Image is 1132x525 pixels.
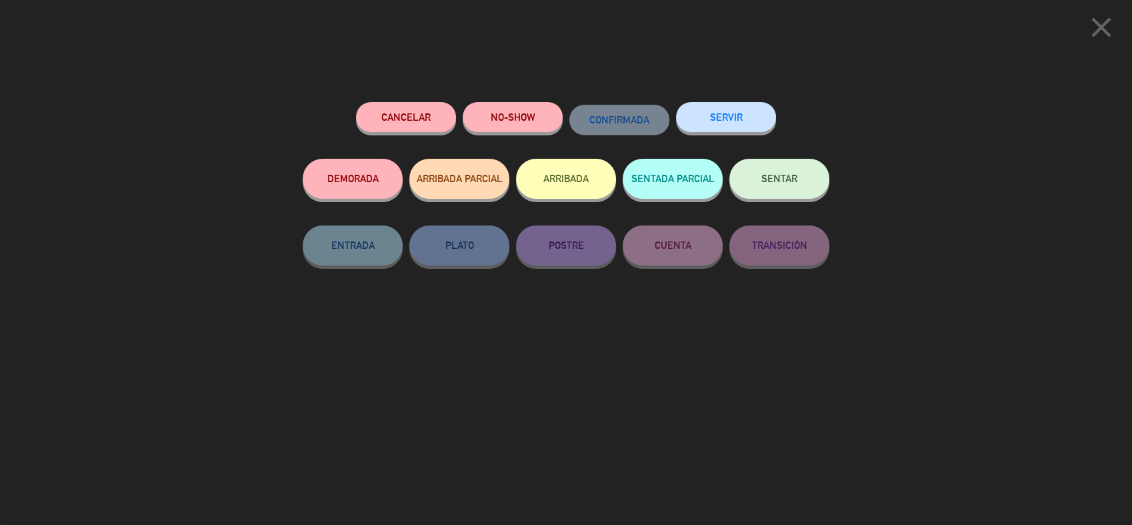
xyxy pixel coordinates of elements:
[463,102,563,132] button: NO-SHOW
[623,225,723,266] button: CUENTA
[417,173,503,184] span: ARRIBADA PARCIAL
[1085,11,1118,44] i: close
[589,114,649,125] span: CONFIRMADA
[409,159,509,199] button: ARRIBADA PARCIAL
[761,173,797,184] span: SENTAR
[1081,10,1122,49] button: close
[303,225,403,266] button: ENTRADA
[729,225,829,266] button: TRANSICIÓN
[569,105,669,135] button: CONFIRMADA
[409,225,509,266] button: PLATO
[516,225,616,266] button: POSTRE
[516,159,616,199] button: ARRIBADA
[676,102,776,132] button: SERVIR
[623,159,723,199] button: SENTADA PARCIAL
[303,159,403,199] button: DEMORADA
[729,159,829,199] button: SENTAR
[356,102,456,132] button: Cancelar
